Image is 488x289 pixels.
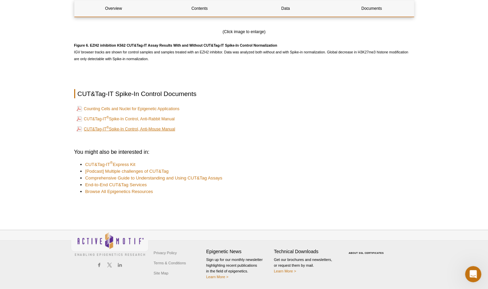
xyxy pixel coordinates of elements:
[152,248,178,258] a: Privacy Policy
[85,175,222,182] a: Comprehensive Guide to Understanding and Using CUT&Tag Assays
[74,148,414,156] h3: You might also be interested in:
[75,0,153,17] a: Overview
[274,257,338,274] p: Get our brochures and newsletters, or request them by mail.
[161,0,239,17] a: Contents
[74,43,408,61] span: IGV browser tracks are shown for control samples and samples treated with an EZH2 inhibitor. Data...
[348,252,384,254] a: ABOUT SSL CERTIFICATES
[77,115,175,123] a: CUT&Tag-IT®Spike-In Control, Anti-Rabbit Manual
[71,230,149,258] img: Active Motif,
[274,249,338,255] h4: Technical Downloads
[106,126,109,129] sup: ®
[106,116,109,119] sup: ®
[110,161,113,165] sup: ®
[74,22,414,35] div: (Click image to enlarge)
[85,168,169,175] a: [Podcast] Multiple challenges of CUT&Tag
[74,43,277,47] strong: Figure 6. EZH2 inhibition K562 CUT&Tag-IT Assay Results With and Without CUT&Tag-IT Spike-In Cont...
[152,268,170,278] a: Site Map
[206,249,271,255] h4: Epigenetic News
[77,105,179,113] a: Counting Cells and Nuclei for Epigenetic Applications
[77,125,175,133] a: CUT&Tag-IT®Spike-In Control, Anti-Mouse Manual
[247,0,325,17] a: Data
[342,242,392,257] table: Click to Verify - This site chose Symantec SSL for secure e-commerce and confidential communicati...
[274,269,296,273] a: Learn More >
[465,266,481,282] iframe: Intercom live chat
[85,161,135,168] a: CUT&Tag-IT®Express Kit
[206,257,271,280] p: Sign up for our monthly newsletter highlighting recent publications in the field of epigenetics.
[85,188,153,195] a: Browse All Epigenetics Resources
[85,182,147,188] a: End-to-End CUT&Tag Services
[333,0,411,17] a: Documents
[152,258,188,268] a: Terms & Conditions
[74,89,414,98] h2: CUT&Tag-IT Spike-In Control Documents
[206,275,229,279] a: Learn More >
